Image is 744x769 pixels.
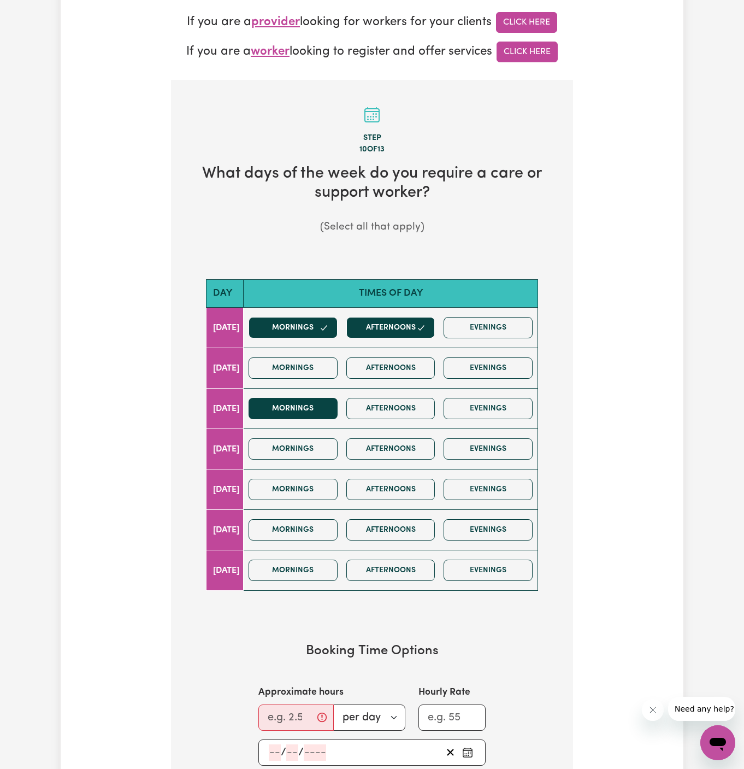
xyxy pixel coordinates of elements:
[496,12,557,33] a: Click Here
[668,697,735,721] iframe: Message from company
[249,479,338,500] button: Mornings
[418,685,470,700] label: Hourly Rate
[258,685,344,700] label: Approximate hours
[497,42,558,62] a: Click Here
[249,519,338,541] button: Mornings
[442,744,459,761] button: Clear start date
[171,12,573,33] p: If you are a looking for workers for your clients
[269,744,281,761] input: --
[188,220,556,236] p: (Select all that apply)
[346,519,435,541] button: Afternoons
[249,560,338,581] button: Mornings
[346,398,435,419] button: Afternoons
[459,744,476,761] button: Pick an approximate start date
[281,747,286,759] span: /
[286,744,298,761] input: --
[444,317,533,338] button: Evenings
[346,479,435,500] button: Afternoons
[206,429,244,469] td: [DATE]
[444,519,533,541] button: Evenings
[188,165,556,202] h2: What days of the week do you require a care or support worker?
[249,317,338,338] button: Mornings
[206,643,538,659] h3: Booking Time Options
[444,560,533,581] button: Evenings
[304,744,326,761] input: ----
[251,45,290,58] span: worker
[418,705,486,731] input: e.g. 55
[444,438,533,460] button: Evenings
[346,357,435,379] button: Afternoons
[346,438,435,460] button: Afternoons
[206,348,244,389] td: [DATE]
[444,357,533,379] button: Evenings
[206,389,244,429] td: [DATE]
[251,16,300,28] span: provider
[206,550,244,591] td: [DATE]
[206,469,244,510] td: [DATE]
[206,308,244,348] td: [DATE]
[444,479,533,500] button: Evenings
[249,398,338,419] button: Mornings
[206,510,244,550] td: [DATE]
[642,699,664,721] iframe: Close message
[188,144,556,156] div: 10 of 13
[249,438,338,460] button: Mornings
[258,705,334,731] input: e.g. 2.5
[188,132,556,144] div: Step
[244,279,538,307] th: Times of day
[346,560,435,581] button: Afternoons
[700,725,735,760] iframe: Button to launch messaging window
[346,317,435,338] button: Afternoons
[249,357,338,379] button: Mornings
[206,279,244,307] th: Day
[444,398,533,419] button: Evenings
[298,747,304,759] span: /
[171,42,573,62] p: If you are a looking to register and offer services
